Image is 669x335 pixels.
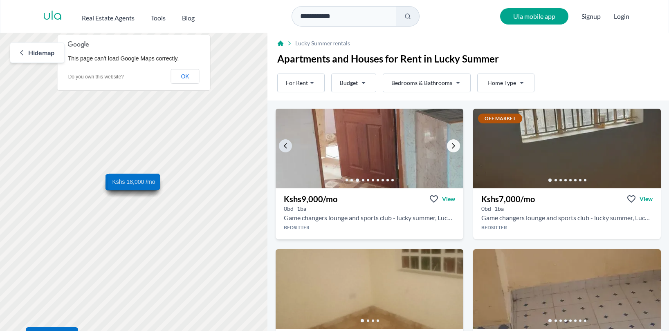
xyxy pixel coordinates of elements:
[182,10,195,23] a: Blog
[43,9,62,24] a: ula
[151,10,166,23] button: Tools
[614,11,629,21] button: Login
[284,213,455,223] h2: Bedsitter for rent in Lucky Summer - Kshs 9,000/mo -Game changers lounge and sports club - lucky ...
[478,114,522,123] span: Off Market
[182,13,195,23] h2: Blog
[477,74,534,92] button: Home Type
[487,79,516,87] span: Home Type
[473,249,661,329] img: Bedsitter for rent - Kshs 8,000/mo - in Lucky Summer opposite JJ Apartment, Nairobi, Kenya, Nairo...
[383,74,471,92] button: Bedrooms & Bathrooms
[331,74,376,92] button: Budget
[494,205,504,213] h5: 1 bathrooms
[295,39,350,47] span: Lucky Summer rentals
[473,109,661,188] img: Bedsitter for rent - Kshs 7,000/mo - in Lucky Summer behind Game changers lounge and sports club ...
[473,224,661,231] h4: Bedsitter
[473,188,661,239] a: Kshs7,000/moViewView property in detail0bd 1ba Game changers lounge and sports club - lucky summe...
[276,188,463,239] a: Kshs9,000/moViewView property in detail0bd 1ba Game changers lounge and sports club - lucky summe...
[286,79,308,87] span: For Rent
[171,69,199,84] button: OK
[284,205,294,213] h5: 0 bedrooms
[82,13,135,23] h2: Real Estate Agents
[82,10,211,23] nav: Main
[340,79,358,87] span: Budget
[279,139,292,152] a: Go to the previous property image
[112,178,155,186] span: Kshs 18,000 /mo
[151,13,166,23] h2: Tools
[68,55,179,62] span: This page can't load Google Maps correctly.
[277,52,659,65] h1: Apartments and Houses for Rent in Lucky Summer
[581,8,601,25] span: Signup
[391,79,452,87] span: Bedrooms & Bathrooms
[481,193,535,205] h3: Kshs 7,000 /mo
[447,139,460,152] a: Go to the next property image
[463,109,651,188] img: Bedsitter for rent - Kshs 9,000/mo - in Lucky Summer behind Game changers lounge and sports club ...
[276,109,463,188] img: Bedsitter for rent - Kshs 9,000/mo - in Lucky Summer behind Game changers lounge and sports club ...
[500,8,568,25] a: Ula mobile app
[442,195,455,203] span: View
[106,174,158,190] a: Kshs 12,000 /mo
[276,224,463,231] h4: Bedsitter
[28,48,54,58] span: Hide map
[284,193,337,205] h3: Kshs 9,000 /mo
[297,205,306,213] h5: 1 bathrooms
[481,205,491,213] h5: 0 bedrooms
[68,74,124,80] a: Do you own this website?
[108,174,160,190] a: Kshs 18,000 /mo
[481,213,653,223] h2: Bedsitter for rent in Lucky Summer - Kshs 7,000/mo -Game changers lounge and sports club - lucky ...
[82,10,135,23] button: Real Estate Agents
[277,74,325,92] button: For Rent
[640,195,653,203] span: View
[276,249,463,329] img: Bedsitter for rent - Kshs 8,000/mo - in Lucky Summer around Lucky mart supermarket, Nairobi, Keny...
